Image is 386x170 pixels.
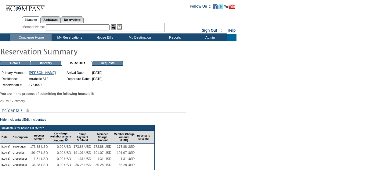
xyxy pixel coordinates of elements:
td: Beverages [11,144,29,150]
span: 191.07 USD [94,151,111,154]
span: 191.07 USD [74,151,91,154]
span: 0.00 USD [57,151,71,154]
div: Member Name: [23,24,46,29]
span: 1.31 USD [121,157,135,161]
td: Concierge Reimbursement Amount [49,131,72,144]
a: Edit Incidentals [24,118,46,121]
td: Description [11,131,29,144]
td: My Destination [122,34,157,41]
span: 173.88 USD [30,145,48,148]
span: 1.31 USD [77,157,91,161]
td: Residence: [1,76,27,82]
span: 173.88 USD [74,145,91,148]
img: Reservations [117,24,122,29]
img: View [111,24,116,29]
a: Reservations [61,16,84,23]
td: Groceries 3 [11,162,29,168]
span: 36.28 USD [119,163,135,167]
td: [DATE] [91,76,103,82]
td: Itinerary [31,61,61,66]
td: Receipt Amount [29,131,49,144]
a: Sign Out [202,28,217,33]
span: 1.31 USD [34,157,48,161]
td: [DATE] [0,150,11,156]
span: 36.28 USD [75,163,91,167]
a: Follow us on Twitter [218,6,223,10]
a: Members [22,16,41,23]
img: questionMark_lightBlue.gif [64,138,68,141]
td: Reports [157,34,192,41]
td: Primary Member: [1,70,27,75]
span: 0.00 USD [57,163,71,167]
span: 36.28 USD [32,163,48,167]
td: Departure Date: [66,76,91,82]
span: 0.00 USD [57,157,71,161]
td: Concierge Home [10,34,52,41]
td: Groceries 2 [11,156,29,162]
td: [DATE] [0,162,11,168]
span: 191.07 USD [30,151,48,154]
span: 1.31 USD [97,157,111,161]
td: Member Charge Amount [92,131,113,144]
span: :: [221,28,224,33]
td: Receipt Is Missing [136,131,151,144]
td: Requests [92,61,123,66]
span: 0.00 USD [57,145,71,148]
a: Help [228,28,236,33]
td: [DATE] [91,70,103,75]
img: Become our fan on Facebook [213,4,218,9]
td: My Reservations [52,34,87,41]
td: Date [0,131,11,144]
td: [DATE] [0,144,11,150]
span: 36.28 USD [96,163,111,167]
a: [PERSON_NAME] [29,71,56,75]
td: [DATE] [0,156,11,162]
td: Arrabelle 372 [28,76,57,82]
a: Residences [40,16,61,23]
td: Groceries [11,150,29,156]
td: Admin [192,34,227,41]
img: Subscribe to our YouTube Channel [224,5,235,9]
a: Subscribe to our YouTube Channel [224,6,235,10]
span: 173.88 USD [94,145,111,148]
td: Follow Us :: [190,4,211,11]
td: Reservation #: [1,82,27,88]
td: House Bills [62,61,92,66]
img: Follow us on Twitter [218,4,223,9]
td: Arrival Date: [66,70,91,75]
span: 173.88 USD [117,145,135,148]
td: House Bills [87,34,122,41]
td: 1784549 [28,82,57,88]
td: Incidentals for house bill 258797 [0,125,154,131]
td: Ramp Payment Subtotal [72,131,92,144]
a: Become our fan on Facebook [213,6,218,10]
td: Member Charge Amount (USD) [113,131,136,144]
span: 191.07 USD [117,151,135,154]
